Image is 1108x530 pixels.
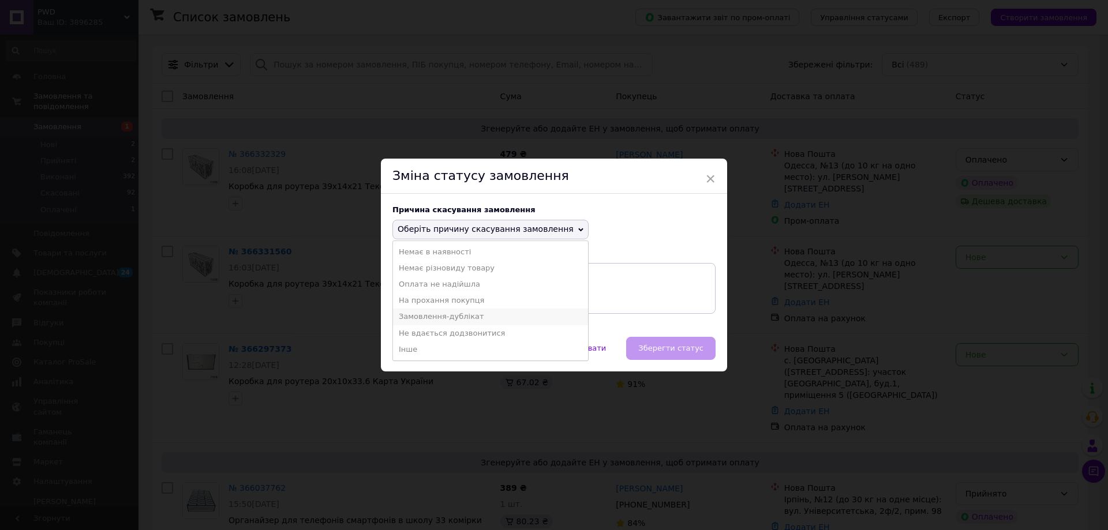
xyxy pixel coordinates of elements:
span: Оберіть причину скасування замовлення [398,224,574,234]
li: Замовлення-дублікат [393,309,588,325]
li: Не вдається додзвонитися [393,325,588,341]
li: Оплата не надійшла [393,276,588,292]
li: Немає в наявності [393,244,588,260]
li: Інше [393,341,588,358]
div: Причина скасування замовлення [392,205,716,214]
div: Зміна статусу замовлення [381,159,727,194]
li: Немає різновиду товару [393,260,588,276]
span: × [705,169,716,189]
li: На прохання покупця [393,292,588,309]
